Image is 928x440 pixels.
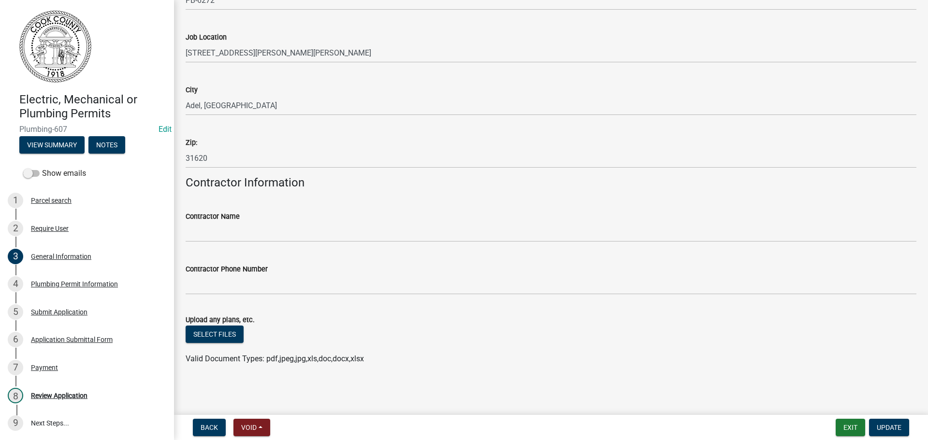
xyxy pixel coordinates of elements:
[31,225,69,232] div: Require User
[877,424,901,431] span: Update
[193,419,226,436] button: Back
[159,125,172,134] a: Edit
[201,424,218,431] span: Back
[186,176,916,190] h4: Contractor Information
[186,87,198,94] label: City
[186,317,255,324] label: Upload any plans, etc.
[186,326,244,343] button: Select files
[8,332,23,347] div: 6
[186,34,227,41] label: Job Location
[19,142,85,149] wm-modal-confirm: Summary
[159,125,172,134] wm-modal-confirm: Edit Application Number
[31,281,118,287] div: Plumbing Permit Information
[31,309,87,315] div: Submit Application
[869,419,909,436] button: Update
[19,93,166,121] h4: Electric, Mechanical or Plumbing Permits
[31,253,91,260] div: General Information
[88,136,125,154] button: Notes
[8,415,23,431] div: 9
[186,266,268,273] label: Contractor Phone Number
[186,213,240,220] label: Contractor Name
[8,304,23,320] div: 5
[8,388,23,403] div: 8
[8,276,23,292] div: 4
[241,424,257,431] span: Void
[186,354,364,363] span: Valid Document Types: pdf,jpeg,jpg,xls,doc,docx,xlsx
[836,419,865,436] button: Exit
[8,360,23,375] div: 7
[31,392,87,399] div: Review Application
[19,125,155,134] span: Plumbing-607
[23,168,86,179] label: Show emails
[19,136,85,154] button: View Summary
[8,193,23,208] div: 1
[8,221,23,236] div: 2
[31,197,72,204] div: Parcel search
[8,249,23,264] div: 3
[233,419,270,436] button: Void
[31,364,58,371] div: Payment
[19,10,91,83] img: Cook County, Georgia
[31,336,113,343] div: Application Submittal Form
[88,142,125,149] wm-modal-confirm: Notes
[186,140,197,146] label: Zip:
